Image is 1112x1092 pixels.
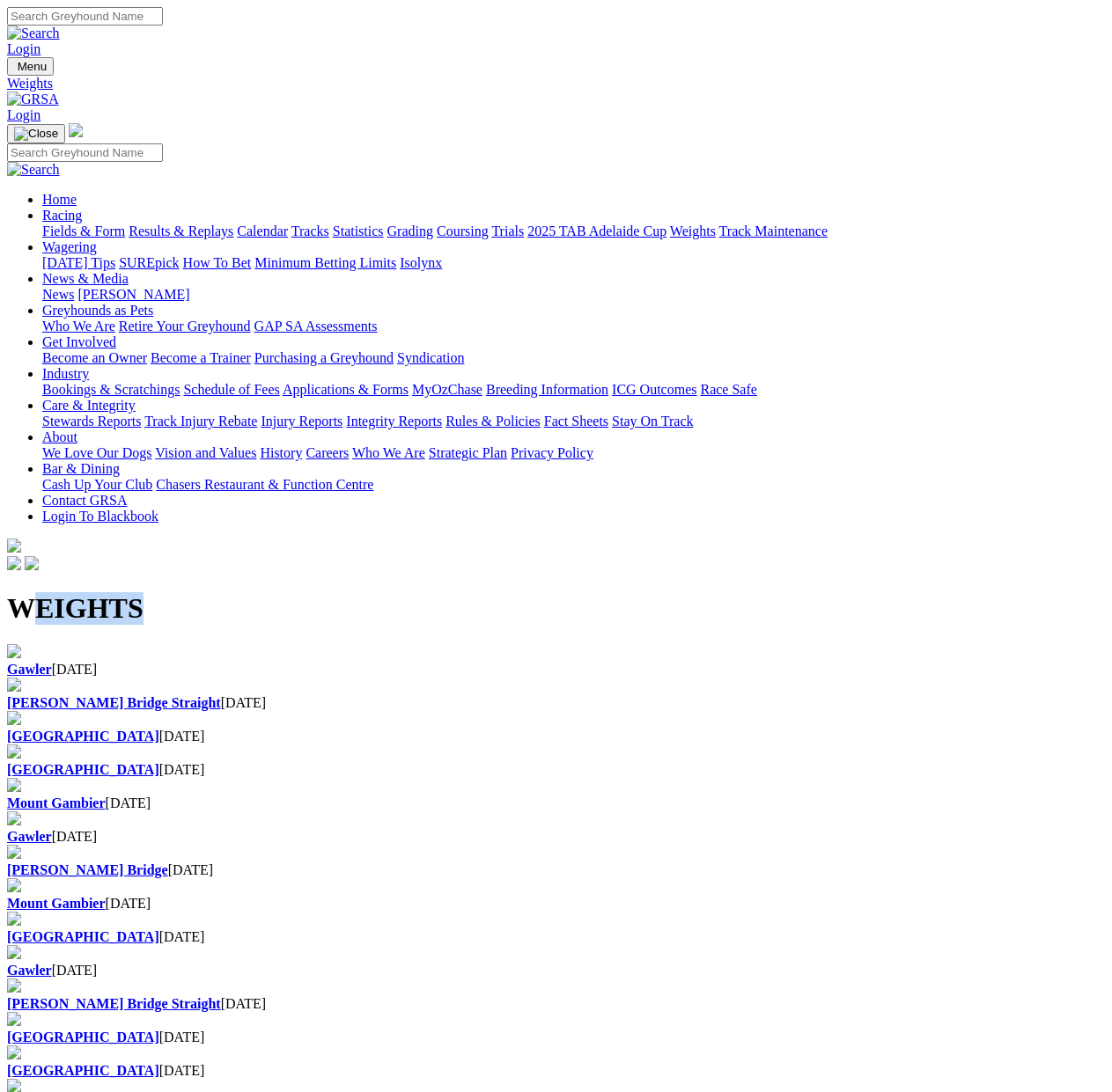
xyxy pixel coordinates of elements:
[7,829,52,844] a: Gawler
[183,382,279,397] a: Schedule of Fees
[42,350,147,365] a: Become an Owner
[486,382,608,397] a: Breeding Information
[42,429,77,444] a: About
[7,795,106,810] a: Mount Gambier
[42,224,125,238] a: Fields & Form
[7,862,1105,878] div: [DATE]
[42,445,1105,461] div: About
[7,76,1105,92] div: Weights
[719,224,828,238] a: Track Maintenance
[42,255,1105,271] div: Wagering
[7,729,1105,744] div: [DATE]
[42,255,115,270] a: [DATE] Tips
[7,592,1105,625] h1: WEIGHTS
[42,477,152,492] a: Cash Up Your Club
[42,445,151,460] a: We Love Our Dogs
[151,350,251,365] a: Become a Trainer
[42,414,1105,429] div: Care & Integrity
[7,7,163,26] input: Search
[260,445,302,460] a: History
[511,445,593,460] a: Privacy Policy
[346,414,442,429] a: Integrity Reports
[7,1045,21,1059] img: file-red.svg
[7,762,159,777] a: [GEOGRAPHIC_DATA]
[261,414,342,429] a: Injury Reports
[7,695,1105,711] div: [DATE]
[291,224,329,238] a: Tracks
[119,319,251,333] a: Retire Your Greyhound
[7,978,21,993] img: file-red.svg
[670,224,716,238] a: Weights
[7,929,159,944] b: [GEOGRAPHIC_DATA]
[42,414,141,429] a: Stewards Reports
[42,192,77,207] a: Home
[18,60,47,73] span: Menu
[7,57,54,76] button: Toggle navigation
[42,319,115,333] a: Who We Are
[7,678,21,692] img: file-red.svg
[7,644,21,658] img: file-red.svg
[7,729,159,744] a: [GEOGRAPHIC_DATA]
[156,477,373,492] a: Chasers Restaurant & Function Centre
[306,445,349,460] a: Careers
[412,382,482,397] a: MyOzChase
[42,477,1105,493] div: Bar & Dining
[7,912,21,926] img: file-red.svg
[7,107,41,122] a: Login
[42,224,1105,239] div: Racing
[42,287,1105,303] div: News & Media
[129,224,233,238] a: Results & Replays
[7,896,106,911] a: Mount Gambier
[7,945,21,959] img: file-red.svg
[119,255,179,270] a: SUREpick
[283,382,409,397] a: Applications & Forms
[42,382,1105,398] div: Industry
[254,350,394,365] a: Purchasing a Greyhound
[7,845,21,859] img: file-red.svg
[7,1030,1105,1045] div: [DATE]
[7,896,1105,912] div: [DATE]
[7,1063,159,1078] b: [GEOGRAPHIC_DATA]
[7,539,21,553] img: logo-grsa-white.png
[7,162,60,178] img: Search
[7,1012,21,1026] img: file-red.svg
[42,239,97,254] a: Wagering
[544,414,608,429] a: Fact Sheets
[527,224,666,238] a: 2025 TAB Adelaide Cup
[7,1030,159,1044] a: [GEOGRAPHIC_DATA]
[42,208,82,223] a: Racing
[352,445,425,460] a: Who We Are
[400,255,442,270] a: Isolynx
[69,123,83,137] img: logo-grsa-white.png
[254,319,378,333] a: GAP SA Assessments
[446,414,541,429] a: Rules & Policies
[7,963,1105,978] div: [DATE]
[387,224,433,238] a: Grading
[491,224,524,238] a: Trials
[7,811,21,825] img: file-red.svg
[42,509,158,524] a: Login To Blackbook
[7,556,21,570] img: facebook.svg
[7,26,60,41] img: Search
[7,1063,1105,1079] div: [DATE]
[7,963,52,978] a: Gawler
[7,695,221,710] a: [PERSON_NAME] Bridge Straight
[155,445,256,460] a: Vision and Values
[237,224,288,238] a: Calendar
[42,366,89,381] a: Industry
[7,662,52,677] a: Gawler
[7,862,168,877] a: [PERSON_NAME] Bridge
[144,414,257,429] a: Track Injury Rebate
[7,929,1105,945] div: [DATE]
[7,996,1105,1012] div: [DATE]
[429,445,507,460] a: Strategic Plan
[7,124,65,143] button: Toggle navigation
[333,224,384,238] a: Statistics
[397,350,464,365] a: Syndication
